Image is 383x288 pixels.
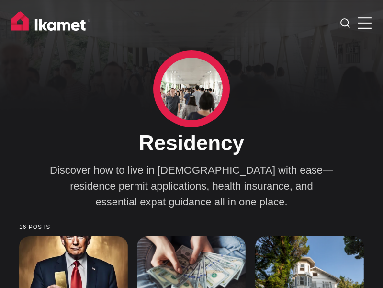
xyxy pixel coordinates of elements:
[48,131,335,156] h1: Residency
[11,11,90,35] img: Ikamet home
[48,162,335,210] p: Discover how to live in [DEMOGRAPHIC_DATA] with ease—residence permit applications, health insura...
[19,224,364,230] small: 16 posts
[160,58,223,120] img: Residency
